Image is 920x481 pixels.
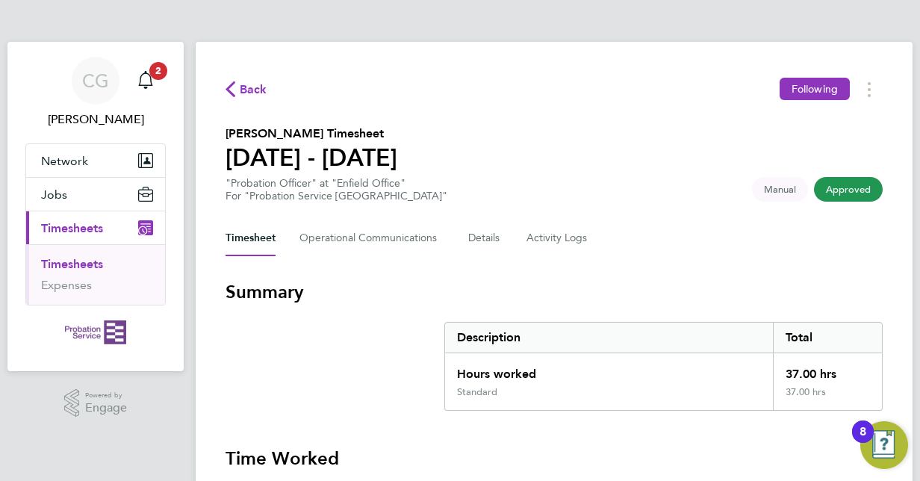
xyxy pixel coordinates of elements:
[226,280,883,304] h3: Summary
[792,82,838,96] span: Following
[814,177,883,202] span: This timesheet has been approved.
[240,81,267,99] span: Back
[773,353,882,386] div: 37.00 hrs
[226,177,447,202] div: "Probation Officer" at "Enfield Office"
[226,80,267,99] button: Back
[860,432,866,451] div: 8
[26,211,165,244] button: Timesheets
[41,278,92,292] a: Expenses
[7,42,184,371] nav: Main navigation
[752,177,808,202] span: This timesheet was manually created.
[41,187,67,202] span: Jobs
[773,323,882,353] div: Total
[41,221,103,235] span: Timesheets
[299,220,444,256] button: Operational Communications
[26,244,165,305] div: Timesheets
[780,78,850,100] button: Following
[25,320,166,344] a: Go to home page
[445,353,773,386] div: Hours worked
[856,78,883,101] button: Timesheets Menu
[25,57,166,128] a: CG[PERSON_NAME]
[41,257,103,271] a: Timesheets
[64,389,128,418] a: Powered byEngage
[226,125,397,143] h2: [PERSON_NAME] Timesheet
[445,323,773,353] div: Description
[26,178,165,211] button: Jobs
[226,143,397,173] h1: [DATE] - [DATE]
[860,421,908,469] button: Open Resource Center, 8 new notifications
[65,320,125,344] img: probationservice-logo-retina.png
[526,220,589,256] button: Activity Logs
[82,71,109,90] span: CG
[226,447,883,471] h3: Time Worked
[773,386,882,410] div: 37.00 hrs
[131,57,161,105] a: 2
[149,62,167,80] span: 2
[444,322,883,411] div: Summary
[457,386,497,398] div: Standard
[85,402,127,415] span: Engage
[26,144,165,177] button: Network
[226,190,447,202] div: For "Probation Service [GEOGRAPHIC_DATA]"
[85,389,127,402] span: Powered by
[25,111,166,128] span: Charlotte Gavin
[226,220,276,256] button: Timesheet
[41,154,88,168] span: Network
[468,220,503,256] button: Details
